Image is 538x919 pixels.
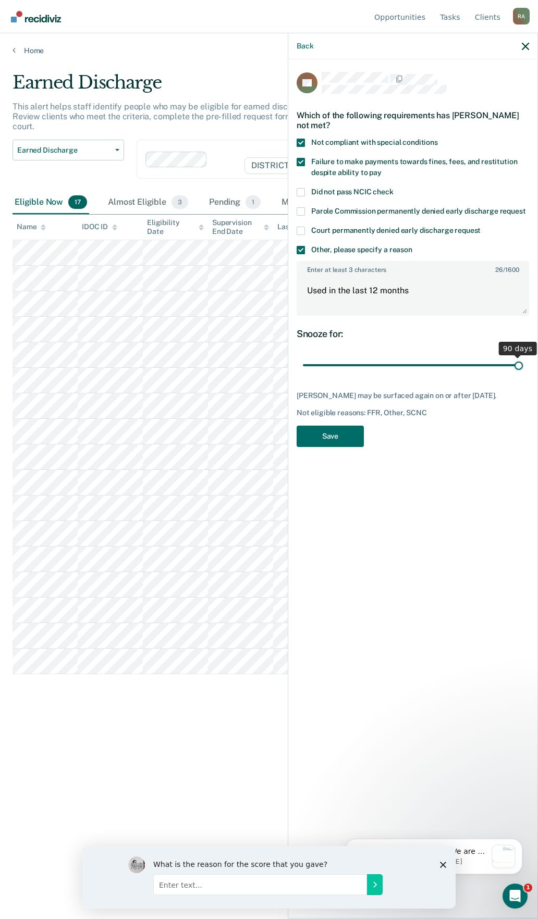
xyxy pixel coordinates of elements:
span: 26 [495,266,503,274]
span: 1 [524,884,532,892]
span: Not compliant with special conditions [311,138,438,146]
div: Name [17,222,46,231]
textarea: Used in the last 12 months [298,276,528,315]
span: / 1600 [495,266,519,274]
span: DISTRICT OFFICE 5, [GEOGRAPHIC_DATA] [244,157,432,174]
iframe: Intercom notifications message [329,818,538,891]
a: Home [13,46,525,55]
span: Parole Commission permanently denied early discharge request [311,207,526,215]
div: Earned Discharge [13,72,497,102]
div: Eligibility Date [147,218,204,236]
img: Recidiviz [11,11,61,22]
div: 90 days [499,342,537,355]
p: Message from Kim, sent 2w ago [45,39,158,48]
button: Profile dropdown button [513,8,530,24]
div: Snooze for: [297,328,529,340]
div: Which of the following requirements has [PERSON_NAME] not met? [297,102,529,139]
button: Save [297,426,364,447]
span: Other, please specify a reason [311,245,412,254]
div: Supervision End Date [212,218,269,236]
span: Court permanently denied early discharge request [311,226,481,234]
span: Did not pass NCIC check [311,188,394,196]
span: Hi [PERSON_NAME], We are so excited to announce a brand new feature: AI case note search! 📣 Findi... [45,29,158,296]
div: [PERSON_NAME] may be surfaced again on or after [DATE]. [297,391,529,400]
span: 17 [68,195,87,209]
div: Pending [207,191,263,214]
p: This alert helps staff identify people who may be eligible for earned discharge based on IDOC’s c... [13,102,494,131]
div: Eligible Now [13,191,89,214]
label: Enter at least 3 characters [298,262,528,274]
iframe: Intercom live chat [503,884,528,909]
div: R A [513,8,530,24]
span: Failure to make payments towards fines, fees, and restitution despite ability to pay [311,157,517,177]
span: Earned Discharge [17,146,111,155]
iframe: Survey by Kim from Recidiviz [82,846,456,909]
div: IDOC ID [82,222,117,231]
span: 1 [246,195,261,209]
div: Marked Ineligible [279,191,373,214]
div: Not eligible reasons: FFR, Other, SCNC [297,408,529,417]
div: Last Viewed [277,222,328,231]
div: Almost Eligible [106,191,190,214]
span: 3 [172,195,188,209]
